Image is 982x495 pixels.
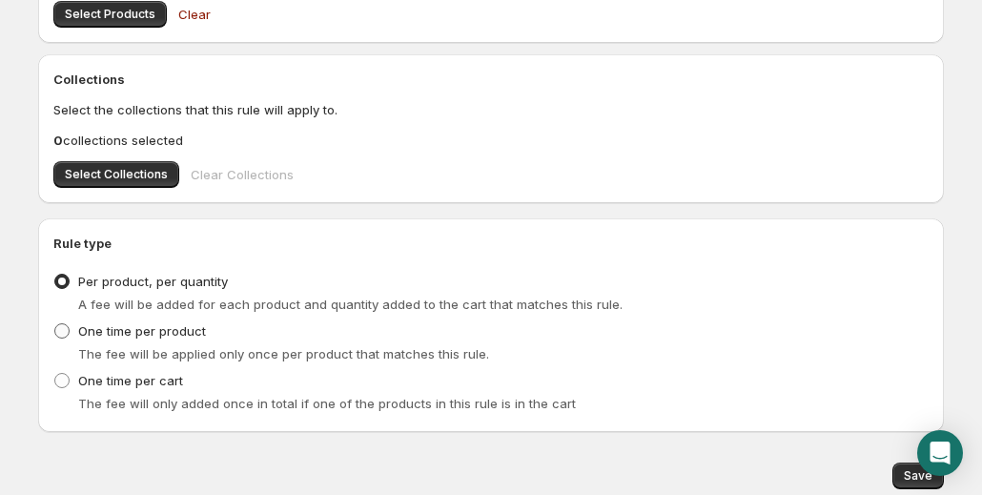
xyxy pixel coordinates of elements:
[78,346,489,361] span: The fee will be applied only once per product that matches this rule.
[892,463,944,489] button: Save
[65,167,168,182] span: Select Collections
[78,373,183,388] span: One time per cart
[917,430,963,476] div: Open Intercom Messenger
[53,70,929,89] h2: Collections
[53,234,929,253] h2: Rule type
[178,5,211,24] span: Clear
[53,1,167,28] button: Select Products
[53,161,179,188] button: Select Collections
[78,274,228,289] span: Per product, per quantity
[904,468,932,484] span: Save
[78,323,206,339] span: One time per product
[65,7,155,22] span: Select Products
[53,100,929,119] p: Select the collections that this rule will apply to.
[78,297,623,312] span: A fee will be added for each product and quantity added to the cart that matches this rule.
[78,396,576,411] span: The fee will only added once in total if one of the products in this rule is in the cart
[53,133,63,148] b: 0
[53,131,929,150] p: collections selected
